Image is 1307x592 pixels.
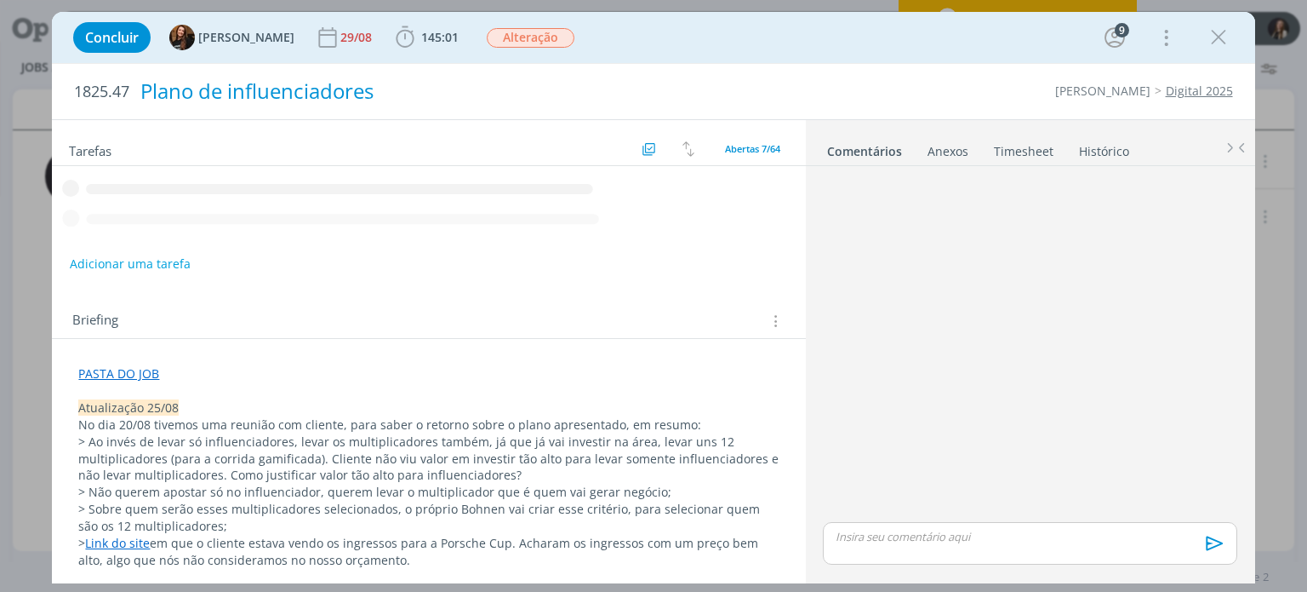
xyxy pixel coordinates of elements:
span: Atualização 25/08 [78,399,179,416]
span: 1825.47 [74,83,129,101]
a: Comentários [826,135,903,160]
a: Digital 2025 [1166,83,1233,99]
div: 29/08 [340,32,375,43]
span: Concluir [85,31,139,44]
p: > Ao invés de levar só influenciadores, levar os multiplicadores também, já que já vai investir n... [78,434,779,485]
p: > Sobre quem serão esses multiplicadores selecionados, o próprio Bohnen vai criar esse critério, ... [78,501,779,535]
div: dialog [52,12,1254,583]
span: Tarefas [69,139,111,159]
a: [PERSON_NAME] [1055,83,1150,99]
div: Anexos [927,143,968,160]
a: Timesheet [993,135,1054,160]
button: Alteração [486,27,575,49]
span: Abertas 7/64 [725,142,780,155]
span: 145:01 [421,29,459,45]
img: arrow-down-up.svg [682,141,694,157]
img: T [169,25,195,50]
div: 9 [1115,23,1129,37]
div: Plano de influenciadores [133,71,743,112]
p: No dia 20/08 tivemos uma reunião com cliente, para saber o retorno sobre o plano apresentado, em ... [78,417,779,434]
p: > Não querem apostar só no influenciador, querem levar o multiplicador que é quem vai gerar negócio; [78,484,779,501]
a: Link do site [85,535,150,551]
button: Concluir [73,22,151,53]
button: Adicionar uma tarefa [69,249,191,279]
button: 9 [1101,24,1128,51]
a: PASTA DO JOB [78,365,159,382]
a: Histórico [1078,135,1130,160]
span: Alteração [487,28,574,48]
button: 145:01 [391,24,463,51]
button: T[PERSON_NAME] [169,25,294,50]
span: Briefing [72,310,118,332]
p: > em que o cliente estava vendo os ingressos para a Porsche Cup. Acharam os ingressos com um preç... [78,535,779,569]
span: [PERSON_NAME] [198,32,294,43]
